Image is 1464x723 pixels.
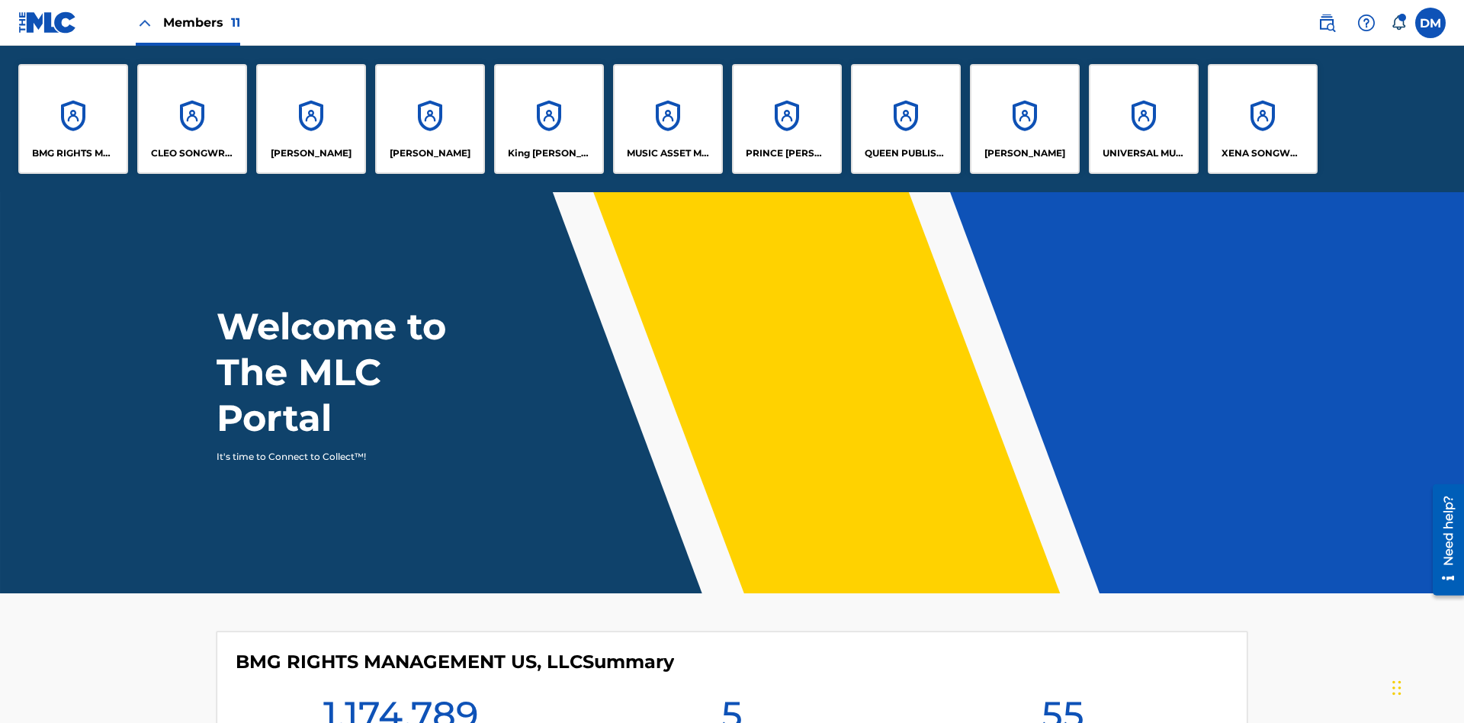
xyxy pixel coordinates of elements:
iframe: Chat Widget [1388,650,1464,723]
a: AccountsCLEO SONGWRITER [137,64,247,174]
p: King McTesterson [508,146,591,160]
a: AccountsPRINCE [PERSON_NAME] [732,64,842,174]
p: UNIVERSAL MUSIC PUB GROUP [1103,146,1186,160]
img: Close [136,14,154,32]
a: AccountsKing [PERSON_NAME] [494,64,604,174]
a: AccountsUNIVERSAL MUSIC PUB GROUP [1089,64,1199,174]
img: help [1357,14,1376,32]
p: PRINCE MCTESTERSON [746,146,829,160]
a: Accounts[PERSON_NAME] [970,64,1080,174]
h4: BMG RIGHTS MANAGEMENT US, LLC [236,651,674,673]
a: AccountsBMG RIGHTS MANAGEMENT US, LLC [18,64,128,174]
a: AccountsQUEEN PUBLISHA [851,64,961,174]
div: Help [1351,8,1382,38]
a: Public Search [1311,8,1342,38]
a: Accounts[PERSON_NAME] [256,64,366,174]
div: Notifications [1391,15,1406,31]
p: EYAMA MCSINGER [390,146,470,160]
h1: Welcome to The MLC Portal [217,304,502,441]
div: User Menu [1415,8,1446,38]
p: XENA SONGWRITER [1222,146,1305,160]
div: Drag [1392,665,1401,711]
a: Accounts[PERSON_NAME] [375,64,485,174]
p: RONALD MCTESTERSON [984,146,1065,160]
p: MUSIC ASSET MANAGEMENT (MAM) [627,146,710,160]
span: 11 [231,15,240,30]
p: BMG RIGHTS MANAGEMENT US, LLC [32,146,115,160]
iframe: Resource Center [1421,478,1464,603]
span: Members [163,14,240,31]
a: AccountsXENA SONGWRITER [1208,64,1318,174]
img: MLC Logo [18,11,77,34]
img: search [1318,14,1336,32]
p: It's time to Connect to Collect™! [217,450,481,464]
p: ELVIS COSTELLO [271,146,352,160]
a: AccountsMUSIC ASSET MANAGEMENT (MAM) [613,64,723,174]
p: CLEO SONGWRITER [151,146,234,160]
p: QUEEN PUBLISHA [865,146,948,160]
